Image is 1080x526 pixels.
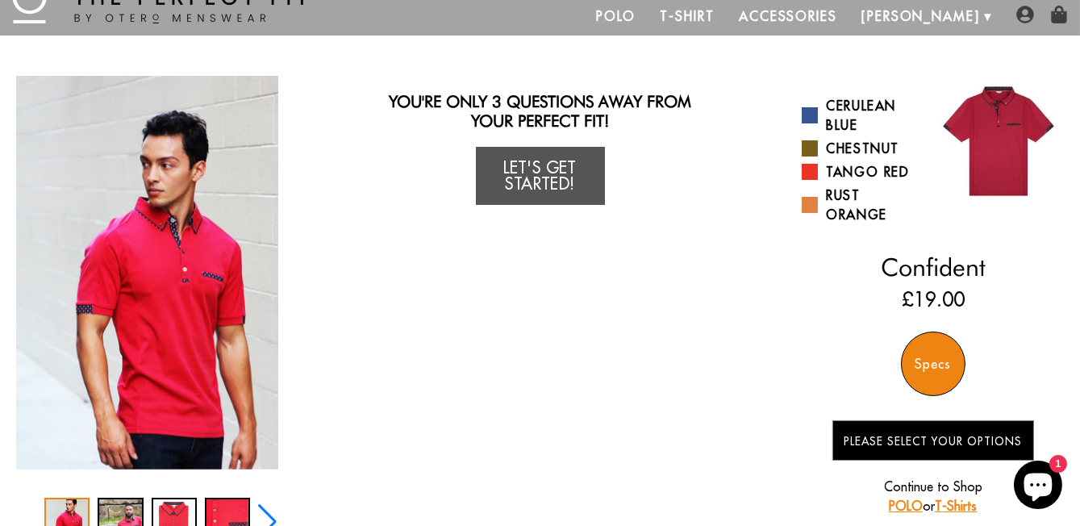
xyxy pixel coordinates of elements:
img: 027.jpg [933,76,1064,207]
a: Tango Red [802,162,920,182]
a: Cerulean Blue [802,96,920,135]
h2: You're only 3 questions away from your perfect fit! [367,92,713,131]
span: Please Select Your Options [844,434,1022,449]
a: Rust Orange [802,186,920,224]
h2: Confident [802,253,1064,282]
ins: £19.00 [902,285,965,314]
div: Specs [901,332,965,396]
a: Let's Get Started! [476,147,605,205]
a: POLO [889,498,923,514]
img: user-account-icon.png [1016,6,1034,23]
a: Chestnut [802,139,920,158]
img: IMG_2396_copy_1024x1024_2x_1a110ef6-f452-47d8-84c9-79ad8f4c93e3_340x.jpg [16,76,278,470]
p: Continue to Shop or [832,477,1034,516]
div: 1 / 5 [16,76,278,470]
img: shopping-bag-icon.png [1050,6,1068,23]
a: T-Shirts [935,498,977,514]
button: Please Select Your Options [832,420,1034,461]
inbox-online-store-chat: Shopify online store chat [1009,461,1067,513]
